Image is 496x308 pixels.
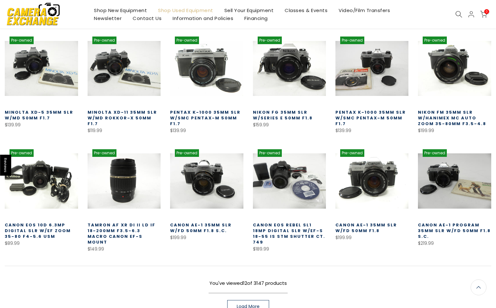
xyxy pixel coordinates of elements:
[170,222,232,234] a: Canon AE-1 35mm SLR w/FD 50mm f1.8 S.C.
[5,222,71,239] a: Canon EOS 10D 6.3mp Digital SLR w/EF Zoom 35-80 f4-5.6 USM
[239,14,274,22] a: Financing
[335,127,408,135] div: $139.99
[167,14,239,22] a: Information and Policies
[471,279,486,295] a: Back to the top
[418,239,491,247] div: $219.99
[253,121,326,129] div: $159.99
[89,14,127,22] a: Newsletter
[209,280,287,286] span: You've viewed of 3147 products
[170,109,241,127] a: Pentax K-1000 35mm SLR w/SMC Pentax-M 50mm f1.7
[243,280,247,286] span: 12
[253,109,313,121] a: Nikon FG 35mm SLR w/Series E 50mm f1.8
[279,6,333,14] a: Classes & Events
[333,6,396,14] a: Video/Film Transfers
[484,9,489,14] span: 0
[5,109,73,121] a: Minolta XD-5 35mm SLR w/MD 50mm f1.7
[335,222,397,234] a: Canon AE-1 35mm SLR w/FD 50mm f1.8
[418,222,491,239] a: Canon AE-1 Program 35mm SLR w/FD 50mm f1.8 S.C.
[88,109,157,127] a: Minolta XD-11 35mm SLR w/MD Rokkor-X 50mm f1.7
[89,6,153,14] a: Shop New Equipment
[127,14,167,22] a: Contact Us
[219,6,279,14] a: Sell Your Equipment
[480,11,487,18] a: 0
[335,109,406,127] a: Pentax K-1000 35mm SLR w/SMC Pentax-M 50mm f1.7
[418,127,491,135] div: $199.99
[170,234,243,242] div: $199.99
[418,109,486,127] a: Nikon FM 35mm SLR w/Hanimex MC Auto Zoom 35-80mm f3.5-4.8
[5,121,78,129] div: $139.99
[153,6,219,14] a: Shop Used Equipment
[253,222,325,245] a: Canon EOS Rebel SL1 18mp Digital SLR w/EF-S 18-55 IS STM Shutter Ct. 749
[88,222,155,245] a: Tamron AF XR Di II LD IF 18-200mm f3.5-6.3 Macro Canon EF-S Mount
[88,127,161,135] div: $119.99
[335,234,408,242] div: $199.99
[170,127,243,135] div: $139.99
[5,239,78,247] div: $89.99
[88,245,161,253] div: $149.99
[253,245,326,253] div: $189.99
